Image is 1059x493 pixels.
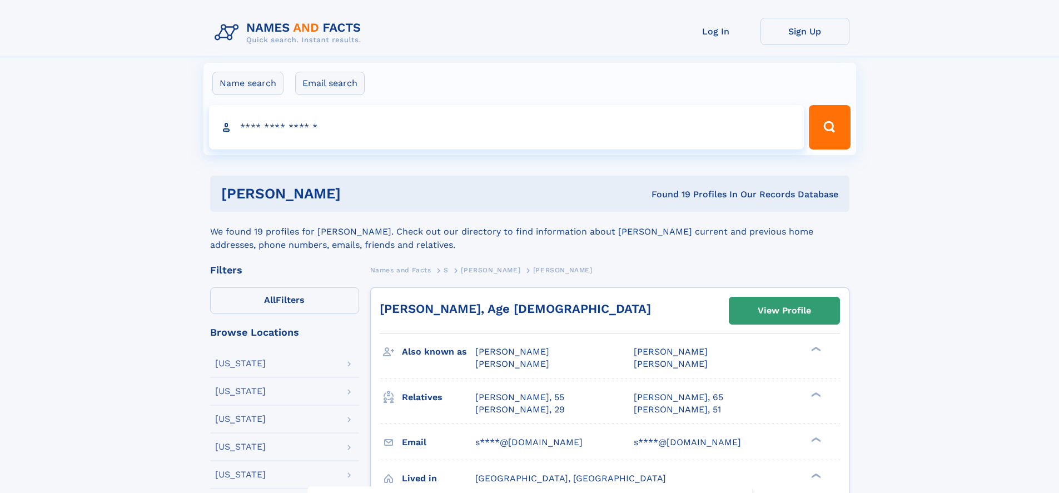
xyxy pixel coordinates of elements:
[475,404,565,416] a: [PERSON_NAME], 29
[461,263,520,277] a: [PERSON_NAME]
[672,18,760,45] a: Log In
[210,265,359,275] div: Filters
[370,263,431,277] a: Names and Facts
[210,287,359,314] label: Filters
[634,391,723,404] a: [PERSON_NAME], 65
[444,263,449,277] a: S
[475,358,549,369] span: [PERSON_NAME]
[221,187,496,201] h1: [PERSON_NAME]
[215,387,266,396] div: [US_STATE]
[533,266,593,274] span: [PERSON_NAME]
[634,358,708,369] span: [PERSON_NAME]
[808,436,822,443] div: ❯
[475,473,666,484] span: [GEOGRAPHIC_DATA], [GEOGRAPHIC_DATA]
[475,391,564,404] a: [PERSON_NAME], 55
[461,266,520,274] span: [PERSON_NAME]
[496,188,838,201] div: Found 19 Profiles In Our Records Database
[475,346,549,357] span: [PERSON_NAME]
[295,72,365,95] label: Email search
[264,295,276,305] span: All
[808,346,822,353] div: ❯
[380,302,651,316] a: [PERSON_NAME], Age [DEMOGRAPHIC_DATA]
[444,266,449,274] span: S
[209,105,804,150] input: search input
[212,72,284,95] label: Name search
[729,297,839,324] a: View Profile
[210,327,359,337] div: Browse Locations
[808,391,822,398] div: ❯
[210,18,370,48] img: Logo Names and Facts
[402,433,475,452] h3: Email
[402,342,475,361] h3: Also known as
[634,346,708,357] span: [PERSON_NAME]
[215,442,266,451] div: [US_STATE]
[210,212,849,252] div: We found 19 profiles for [PERSON_NAME]. Check out our directory to find information about [PERSON...
[402,469,475,488] h3: Lived in
[402,388,475,407] h3: Relatives
[215,470,266,479] div: [US_STATE]
[760,18,849,45] a: Sign Up
[215,415,266,424] div: [US_STATE]
[808,472,822,479] div: ❯
[634,404,721,416] a: [PERSON_NAME], 51
[809,105,850,150] button: Search Button
[758,298,811,323] div: View Profile
[215,359,266,368] div: [US_STATE]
